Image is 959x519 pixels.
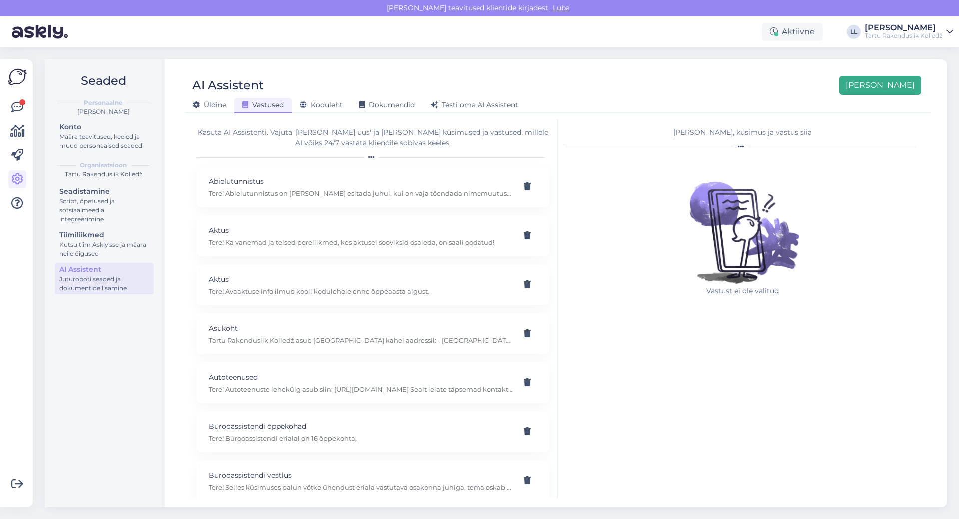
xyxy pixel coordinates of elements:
a: TiimiliikmedKutsu tiim Askly'sse ja määra neile õigused [55,228,154,260]
a: KontoMäära teavitused, keeled ja muud personaalsed seaded [55,120,154,152]
div: Kutsu tiim Askly'sse ja määra neile õigused [59,240,149,258]
div: Aktiivne [762,23,823,41]
span: Vastused [242,100,284,109]
div: AbielutunnistusTere! Abielutunnistus on [PERSON_NAME] esitada juhul, kui on vaja tõendada nimemuu... [196,166,549,207]
div: AI Assistent [59,264,149,275]
div: Tartu Rakenduslik Kolledž [53,170,154,179]
p: Vastust ei ole valitud [678,286,808,296]
div: Script, õpetused ja sotsiaalmeedia integreerimine [59,197,149,224]
div: AutoteenusedTere! Autoteenuste lehekülg asub siin: [URL][DOMAIN_NAME] Sealt leiate täpsemad konta... [196,362,549,403]
div: Seadistamine [59,186,149,197]
div: Bürooassistendi vestlusTere! Selles küsimuses palun võtke ühendust eriala vastutava osakonna juhi... [196,460,549,501]
div: Tiimiliikmed [59,230,149,240]
div: AsukohtTartu Rakenduslik Kolledž asub [GEOGRAPHIC_DATA] kahel aadressil: - [GEOGRAPHIC_DATA] õppe... [196,313,549,354]
h2: Seaded [53,71,154,90]
p: Tartu Rakenduslik Kolledž asub [GEOGRAPHIC_DATA] kahel aadressil: - [GEOGRAPHIC_DATA] õppekorpus:... [209,336,513,345]
span: Üldine [193,100,226,109]
p: Tere! Bürooassistendi erialal on 16 õppekohta. [209,434,513,443]
p: Tere! Abielutunnistus on [PERSON_NAME] esitada juhul, kui on vaja tõendada nimemuutust - näiteks ... [209,189,513,198]
img: No qna [678,156,808,286]
p: Autoteenused [209,372,513,383]
span: Testi oma AI Assistent [431,100,518,109]
b: Organisatsioon [80,161,127,170]
div: AktusTere! Avaaktuse info ilmub kooli kodulehele enne õppeaasta algust. [196,264,549,305]
a: AI AssistentJuturoboti seaded ja dokumentide lisamine [55,263,154,294]
div: Määra teavitused, keeled ja muud personaalsed seaded [59,132,149,150]
p: Aktus [209,274,513,285]
p: Tere! Autoteenuste lehekülg asub siin: [URL][DOMAIN_NAME] Sealt leiate täpsemad kontaktid ja ka h... [209,385,513,394]
p: Tere! Avaaktuse info ilmub kooli kodulehele enne õppeaasta algust. [209,287,513,296]
p: Bürooassistendi õppekohad [209,421,513,432]
p: Bürooassistendi vestlus [209,470,513,481]
a: [PERSON_NAME]Tartu Rakenduslik Kolledž [865,24,953,40]
div: [PERSON_NAME] [53,107,154,116]
div: Bürooassistendi õppekohadTere! Bürooassistendi erialal on 16 õppekohta. [196,411,549,452]
b: Personaalne [84,98,123,107]
img: Askly Logo [8,67,27,86]
div: [PERSON_NAME] [865,24,942,32]
a: SeadistamineScript, õpetused ja sotsiaalmeedia integreerimine [55,185,154,225]
span: Luba [550,3,573,12]
div: Kasuta AI Assistenti. Vajuta '[PERSON_NAME] uus' ja [PERSON_NAME] küsimused ja vastused, millele ... [196,127,549,148]
p: Aktus [209,225,513,236]
div: Konto [59,122,149,132]
div: Juturoboti seaded ja dokumentide lisamine [59,275,149,293]
div: [PERSON_NAME], küsimus ja vastus siia [565,127,920,138]
button: [PERSON_NAME] [839,76,921,95]
div: AI Assistent [192,76,264,95]
p: Tere! Selles küsimuses palun võtke ühendust eriala vastutava osakonna juhiga, tema oskab kindlast... [209,483,513,492]
div: AktusTere! Ka vanemad ja teised pereliikmed, kes aktusel sooviksid osaleda, on saali oodatud! [196,215,549,256]
p: Tere! Ka vanemad ja teised pereliikmed, kes aktusel sooviksid osaleda, on saali oodatud! [209,238,513,247]
span: Dokumendid [359,100,415,109]
div: Tartu Rakenduslik Kolledž [865,32,942,40]
span: Koduleht [300,100,343,109]
p: Abielutunnistus [209,176,513,187]
div: LL [847,25,861,39]
p: Asukoht [209,323,513,334]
